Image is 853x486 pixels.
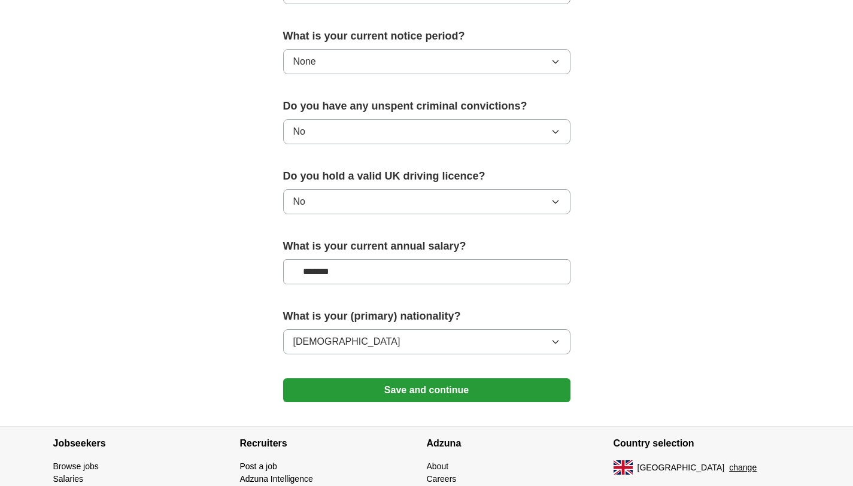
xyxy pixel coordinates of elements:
[240,474,313,484] a: Adzuna Intelligence
[638,461,725,474] span: [GEOGRAPHIC_DATA]
[283,378,570,402] button: Save and continue
[427,474,457,484] a: Careers
[293,195,305,209] span: No
[283,98,570,114] label: Do you have any unspent criminal convictions?
[293,124,305,139] span: No
[729,461,757,474] button: change
[283,168,570,184] label: Do you hold a valid UK driving licence?
[427,461,449,471] a: About
[614,460,633,475] img: UK flag
[283,329,570,354] button: [DEMOGRAPHIC_DATA]
[283,28,570,44] label: What is your current notice period?
[283,119,570,144] button: No
[283,49,570,74] button: None
[283,238,570,254] label: What is your current annual salary?
[240,461,277,471] a: Post a job
[614,427,800,460] h4: Country selection
[283,189,570,214] button: No
[53,461,99,471] a: Browse jobs
[53,474,84,484] a: Salaries
[293,54,316,69] span: None
[293,335,400,349] span: [DEMOGRAPHIC_DATA]
[283,308,570,324] label: What is your (primary) nationality?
